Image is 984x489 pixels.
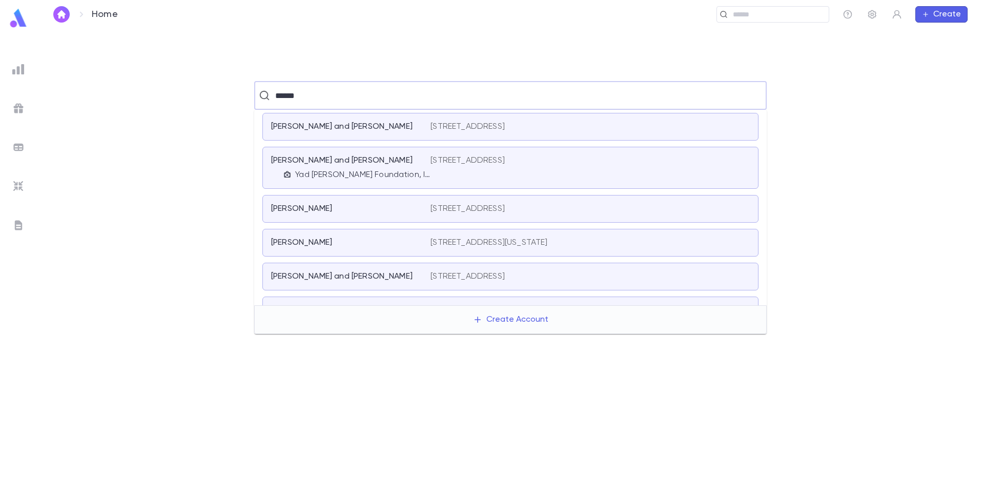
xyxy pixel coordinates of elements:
[430,122,505,132] p: [STREET_ADDRESS]
[92,9,118,20] p: Home
[12,141,25,153] img: batches_grey.339ca447c9d9533ef1741baa751efc33.svg
[8,8,29,28] img: logo
[271,122,413,132] p: [PERSON_NAME] and [PERSON_NAME]
[271,155,413,166] p: [PERSON_NAME] and [PERSON_NAME]
[271,271,413,282] p: [PERSON_NAME] and [PERSON_NAME]
[55,10,68,18] img: home_white.a664292cf8c1dea59945f0da9f25487c.svg
[430,155,505,166] p: [STREET_ADDRESS]
[12,63,25,75] img: reports_grey.c525e4749d1bce6a11f5fe2a8de1b229.svg
[12,219,25,231] img: letters_grey.7941b92b52307dd3b8a917253454ce1c.svg
[430,271,505,282] p: [STREET_ADDRESS]
[271,238,332,248] p: [PERSON_NAME]
[430,204,505,214] p: [STREET_ADDRESS]
[271,204,332,214] p: [PERSON_NAME]
[915,6,968,23] button: Create
[430,238,547,248] p: [STREET_ADDRESS][US_STATE]
[465,310,557,329] button: Create Account
[12,102,25,114] img: campaigns_grey.99e729a5f7ee94e3726e6486bddda8f1.svg
[295,170,430,180] p: Yad [PERSON_NAME] Foundation, Inc.
[12,180,25,192] img: imports_grey.530a8a0e642e233f2baf0ef88e8c9fcb.svg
